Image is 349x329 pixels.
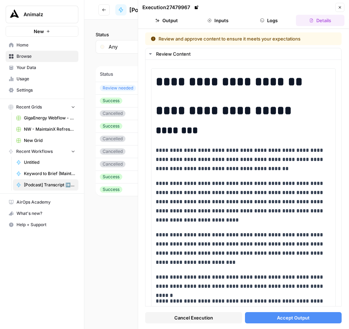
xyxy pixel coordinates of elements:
[129,6,183,14] span: [Podcast] Transcript ➡️ Article ➡️ Social Post
[245,312,342,323] button: Accept Output
[34,28,44,35] span: New
[17,199,75,205] span: AirOps Academy
[96,31,175,38] label: Status
[145,312,242,323] button: Cancel Execution
[296,15,344,26] button: Details
[6,26,78,37] button: New
[16,148,53,155] span: Recent Workflows
[17,87,75,93] span: Settings
[115,4,183,15] a: [Podcast] Transcript ➡️ Article ➡️ Social Post
[142,15,191,26] button: Output
[24,115,75,121] span: GigaEnergy Webflow - Shop Inventories
[100,123,122,129] div: Success
[6,6,78,23] button: Workspace: Animalz
[24,11,66,18] span: Animalz
[109,43,162,50] input: Any
[100,85,136,91] div: Review needed
[17,53,75,60] span: Browse
[6,51,78,62] a: Browse
[13,179,78,191] a: [Podcast] Transcript ➡️ Article ➡️ Social Post
[100,98,122,104] div: Success
[100,148,125,155] div: Cancelled
[13,112,78,124] a: GigaEnergy Webflow - Shop Inventories
[6,219,78,230] button: Help + Support
[17,222,75,228] span: Help + Support
[156,50,337,57] div: Review Content
[6,208,78,219] button: What's new?
[24,159,75,166] span: Untitled
[100,186,122,193] div: Success
[6,146,78,157] button: Recent Workflows
[245,15,293,26] button: Logs
[24,137,75,144] span: New Grid
[16,104,42,110] span: Recent Grids
[142,4,200,11] div: Execution 27479967
[6,102,78,112] button: Recent Grids
[17,76,75,82] span: Usage
[13,168,78,179] a: Keyword to Brief (MaintainX)
[17,42,75,48] span: Home
[6,85,78,96] a: Settings
[8,8,21,21] img: Animalz Logo
[6,73,78,85] a: Usage
[100,110,125,117] div: Cancelled
[6,62,78,73] a: Your Data
[194,15,242,26] button: Inputs
[13,157,78,168] a: Untitled
[13,135,78,146] a: New Grid
[100,136,125,142] div: Cancelled
[17,64,75,71] span: Your Data
[6,197,78,208] a: AirOps Academy
[13,124,78,135] a: NW - MaintainX Refresh Workflow
[96,54,338,66] span: (9 records)
[24,170,75,177] span: Keyword to Brief (MaintainX)
[100,161,125,167] div: Cancelled
[24,182,75,188] span: [Podcast] Transcript ➡️ Article ➡️ Social Post
[146,48,341,60] button: Review Content
[277,314,310,321] span: Accept Output
[96,66,155,82] th: Status
[24,126,75,132] span: NW - MaintainX Refresh Workflow
[151,35,318,42] div: Review and approve content to ensure it meets your expectations
[6,39,78,51] a: Home
[100,174,122,180] div: Success
[174,314,213,321] span: Cancel Execution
